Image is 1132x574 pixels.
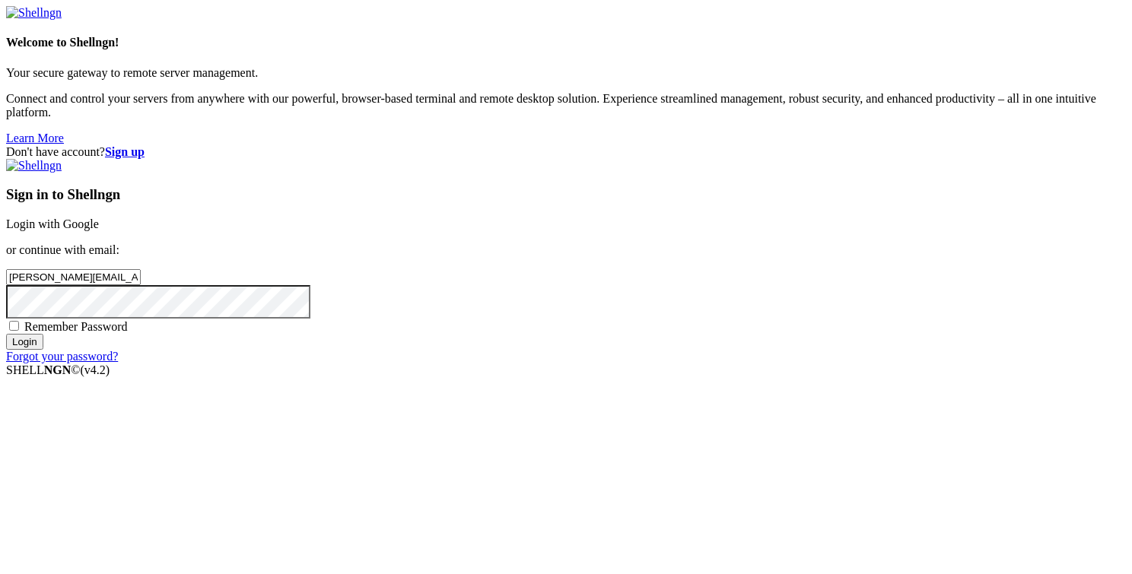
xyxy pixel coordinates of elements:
[6,269,141,285] input: Email address
[6,132,64,144] a: Learn More
[6,159,62,173] img: Shellngn
[9,321,19,331] input: Remember Password
[44,363,72,376] b: NGN
[6,66,1126,80] p: Your secure gateway to remote server management.
[6,243,1126,257] p: or continue with email:
[6,145,1126,159] div: Don't have account?
[6,217,99,230] a: Login with Google
[105,145,145,158] a: Sign up
[6,334,43,350] input: Login
[24,320,128,333] span: Remember Password
[6,363,110,376] span: SHELL ©
[81,363,110,376] span: 4.2.0
[6,186,1126,203] h3: Sign in to Shellngn
[6,6,62,20] img: Shellngn
[6,350,118,363] a: Forgot your password?
[6,92,1126,119] p: Connect and control your servers from anywhere with our powerful, browser-based terminal and remo...
[6,36,1126,49] h4: Welcome to Shellngn!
